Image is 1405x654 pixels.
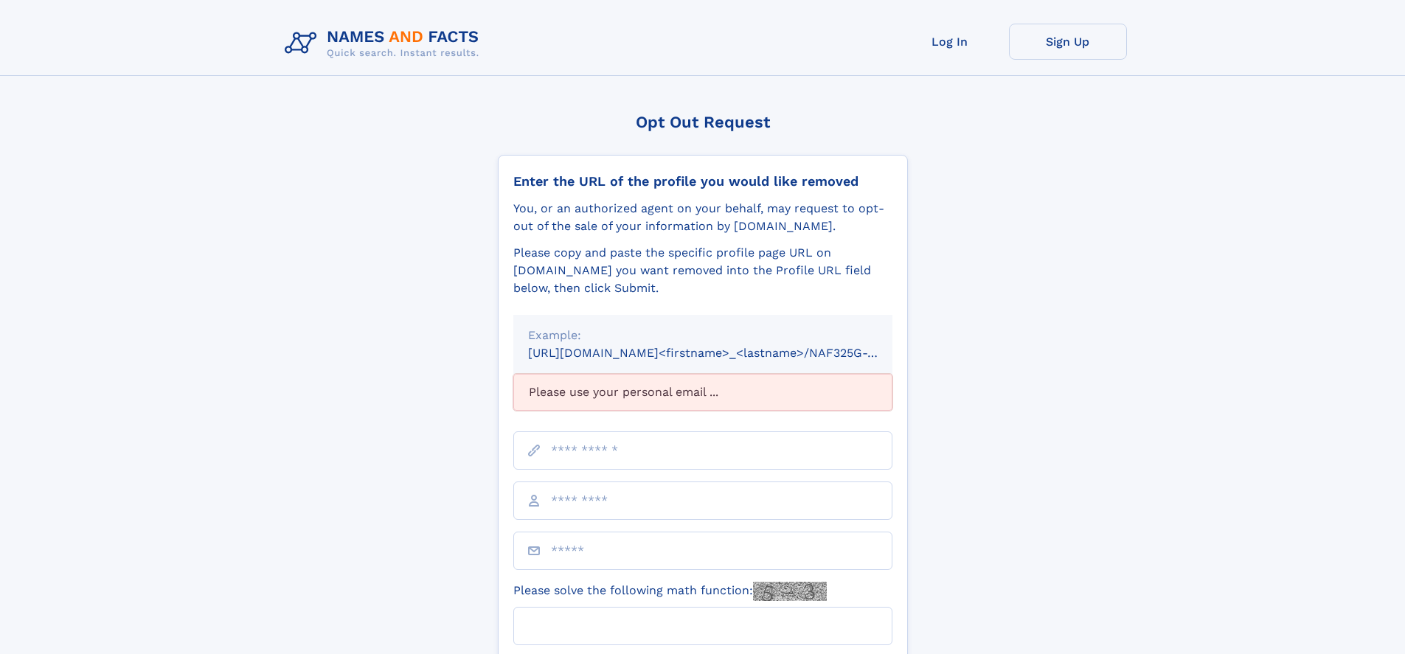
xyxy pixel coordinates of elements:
div: Enter the URL of the profile you would like removed [513,173,892,189]
small: [URL][DOMAIN_NAME]<firstname>_<lastname>/NAF325G-xxxxxxxx [528,346,920,360]
a: Sign Up [1009,24,1127,60]
label: Please solve the following math function: [513,582,827,601]
div: Please copy and paste the specific profile page URL on [DOMAIN_NAME] you want removed into the Pr... [513,244,892,297]
div: You, or an authorized agent on your behalf, may request to opt-out of the sale of your informatio... [513,200,892,235]
div: Example: [528,327,878,344]
img: Logo Names and Facts [279,24,491,63]
div: Opt Out Request [498,113,908,131]
div: Please use your personal email ... [513,374,892,411]
a: Log In [891,24,1009,60]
